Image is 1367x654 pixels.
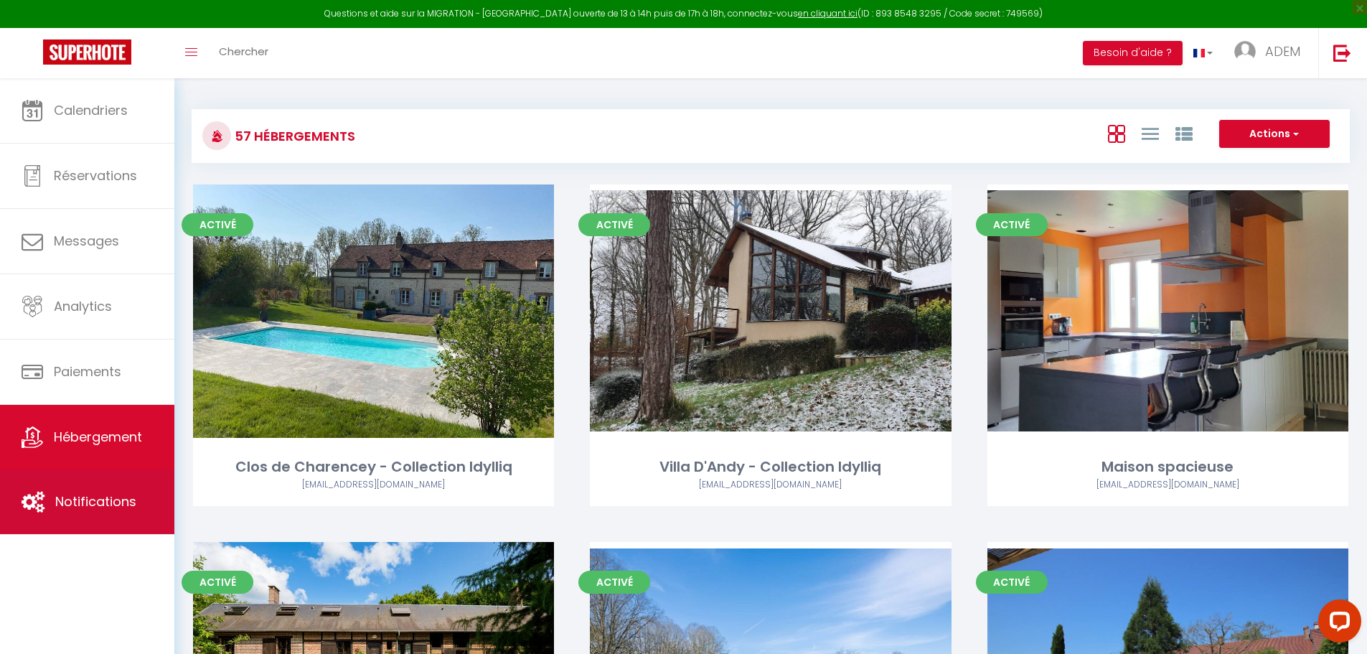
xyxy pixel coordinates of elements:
[1083,41,1183,65] button: Besoin d'aide ?
[1219,120,1330,149] button: Actions
[578,213,650,236] span: Activé
[1307,594,1367,654] iframe: LiveChat chat widget
[54,167,137,184] span: Réservations
[208,28,279,78] a: Chercher
[231,120,355,152] h3: 57 Hébergements
[976,213,1048,236] span: Activé
[1234,41,1256,62] img: ...
[219,44,268,59] span: Chercher
[193,456,554,478] div: Clos de Charencey - Collection Idylliq
[54,232,119,250] span: Messages
[193,478,554,492] div: Airbnb
[54,297,112,315] span: Analytics
[1124,296,1211,325] a: Editer
[1142,121,1159,145] a: Vue en Liste
[182,571,253,594] span: Activé
[1223,28,1318,78] a: ... ADEM
[1108,121,1125,145] a: Vue en Box
[54,428,142,446] span: Hébergement
[590,478,951,492] div: Airbnb
[976,571,1048,594] span: Activé
[578,571,650,594] span: Activé
[331,296,417,325] a: Editer
[54,101,128,119] span: Calendriers
[55,492,136,510] span: Notifications
[1333,44,1351,62] img: logout
[54,363,121,380] span: Paiements
[987,478,1348,492] div: Airbnb
[728,296,814,325] a: Editer
[182,213,253,236] span: Activé
[1265,42,1300,60] span: ADEM
[43,39,131,65] img: Super Booking
[798,7,858,19] a: en cliquant ici
[1175,121,1193,145] a: Vue par Groupe
[590,456,951,478] div: Villa D'Andy - Collection Idylliq
[987,456,1348,478] div: Maison spacieuse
